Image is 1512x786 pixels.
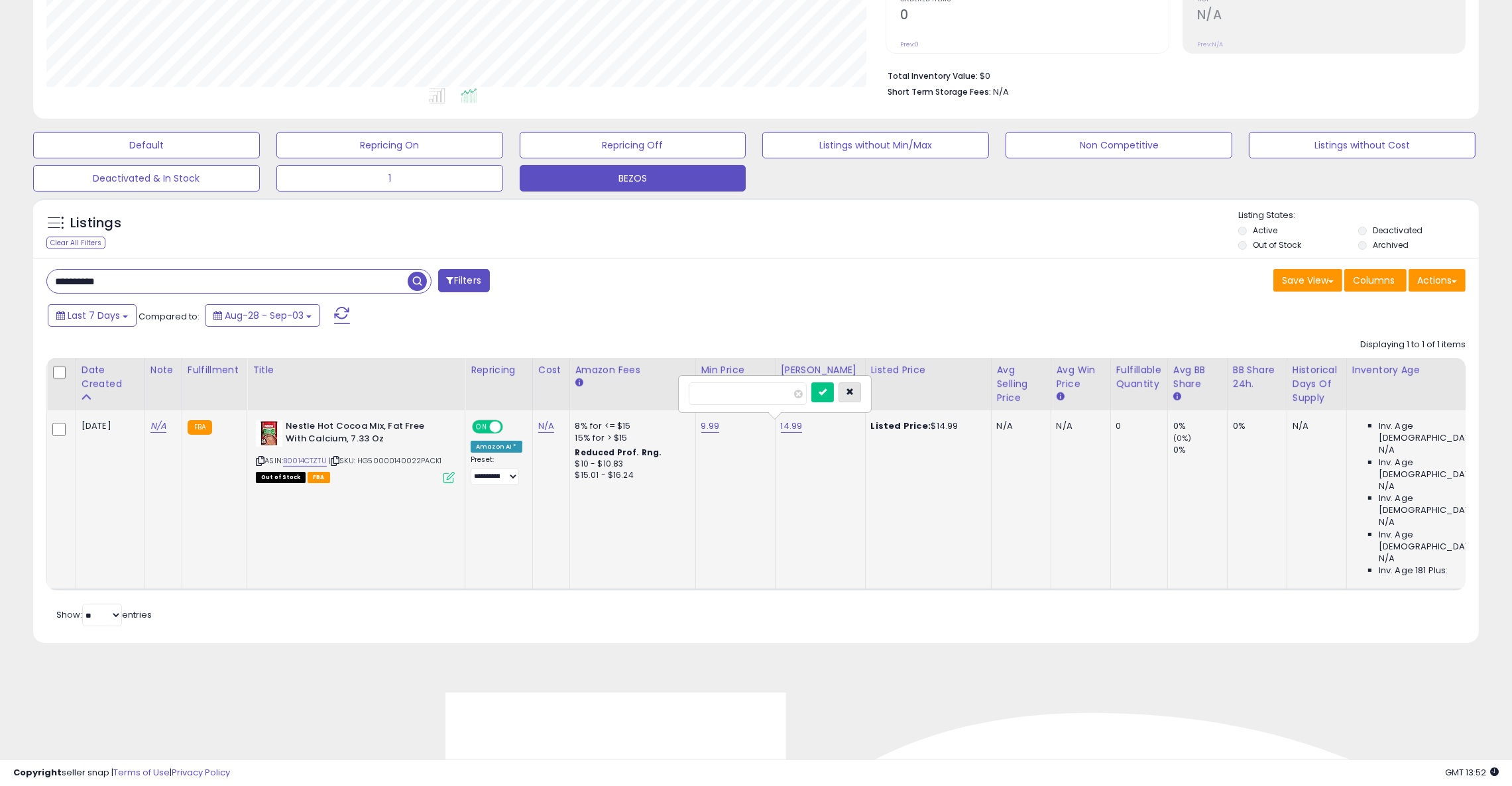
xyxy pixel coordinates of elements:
h2: 0 [900,7,1168,25]
div: $14.99 [871,420,981,432]
button: 1 [276,165,503,192]
div: Inventory Age [1352,363,1505,377]
span: All listings that are currently out of stock and unavailable for purchase on Amazon [256,472,306,483]
div: ASIN: [256,420,455,482]
button: Actions [1409,269,1466,292]
img: 51S9uiHJPiL._SL40_.jpg [256,420,282,447]
b: Short Term Storage Fees: [888,86,991,97]
small: Prev: 0 [900,40,919,48]
span: FBA [308,472,330,483]
a: N/A [538,420,554,433]
div: Cost [538,363,564,377]
span: Last 7 Days [68,309,120,322]
button: Default [33,132,260,158]
div: 15% for > $15 [575,432,685,444]
div: 0% [1233,420,1277,432]
li: $0 [888,67,1456,83]
span: Show: entries [56,608,152,621]
button: Save View [1273,269,1342,292]
button: Aug-28 - Sep-03 [205,304,320,327]
div: Title [253,363,459,377]
a: B0014CTZTU [283,455,327,467]
span: N/A [1379,516,1395,528]
button: Filters [438,269,490,292]
b: Listed Price: [871,420,931,432]
small: Avg Win Price. [1057,391,1065,403]
button: Non Competitive [1006,132,1232,158]
div: Preset: [471,455,522,484]
span: Inv. Age [DEMOGRAPHIC_DATA]: [1379,457,1500,480]
label: Active [1253,225,1277,236]
div: BB Share 24h. [1233,363,1281,391]
div: Displaying 1 to 1 of 1 items [1360,339,1466,351]
small: Prev: N/A [1197,40,1223,48]
span: Inv. Age [DEMOGRAPHIC_DATA]: [1379,420,1500,444]
p: Listing States: [1238,209,1479,222]
div: Min Price [701,363,770,377]
small: Amazon Fees. [575,377,583,389]
div: 0% [1173,420,1227,432]
button: Columns [1344,269,1407,292]
button: Repricing Off [520,132,746,158]
a: N/A [150,420,166,433]
button: Last 7 Days [48,304,137,327]
span: Inv. Age 181 Plus: [1379,565,1448,577]
div: Historical Days Of Supply [1293,363,1341,405]
span: OFF [501,421,522,433]
h5: Listings [70,214,121,233]
label: Deactivated [1373,225,1423,236]
span: N/A [993,85,1009,98]
b: Total Inventory Value: [888,70,978,82]
span: Columns [1353,274,1395,287]
span: Inv. Age [DEMOGRAPHIC_DATA]: [1379,492,1500,516]
div: Avg Selling Price [997,363,1045,405]
div: Listed Price [871,363,986,377]
span: N/A [1379,480,1395,492]
div: [PERSON_NAME] [781,363,860,377]
div: Clear All Filters [46,237,105,249]
small: FBA [188,420,212,435]
button: BEZOS [520,165,746,192]
b: Nestle Hot Cocoa Mix, Fat Free With Calcium, 7.33 Oz [286,420,447,448]
div: Fulfillment [188,363,241,377]
div: Date Created [82,363,139,391]
span: Compared to: [139,310,200,323]
span: Aug-28 - Sep-03 [225,309,304,322]
div: Note [150,363,176,377]
div: 8% for <= $15 [575,420,685,432]
div: 0% [1173,444,1227,456]
a: 14.99 [781,420,803,433]
label: Out of Stock [1253,239,1301,251]
small: (0%) [1173,433,1192,443]
div: Fulfillable Quantity [1116,363,1162,391]
label: Archived [1373,239,1409,251]
div: Amazon Fees [575,363,690,377]
button: Repricing On [276,132,503,158]
div: [DATE] [82,420,135,432]
div: Avg BB Share [1173,363,1222,391]
div: Avg Win Price [1057,363,1105,391]
div: N/A [1057,420,1100,432]
div: $10 - $10.83 [575,459,685,470]
span: N/A [1379,553,1395,565]
div: 0 [1116,420,1157,432]
div: $15.01 - $16.24 [575,470,685,481]
b: Reduced Prof. Rng. [575,447,662,458]
button: Listings without Min/Max [762,132,989,158]
span: | SKU: HG50000140022PACK1 [329,455,441,466]
h2: N/A [1197,7,1465,25]
span: N/A [1379,444,1395,456]
span: Inv. Age [DEMOGRAPHIC_DATA]-180: [1379,529,1500,553]
span: ON [473,421,490,433]
div: N/A [1293,420,1336,432]
button: Listings without Cost [1249,132,1476,158]
div: N/A [997,420,1041,432]
div: Repricing [471,363,527,377]
button: Deactivated & In Stock [33,165,260,192]
a: 9.99 [701,420,720,433]
div: Amazon AI * [471,441,522,453]
small: Avg BB Share. [1173,391,1181,403]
